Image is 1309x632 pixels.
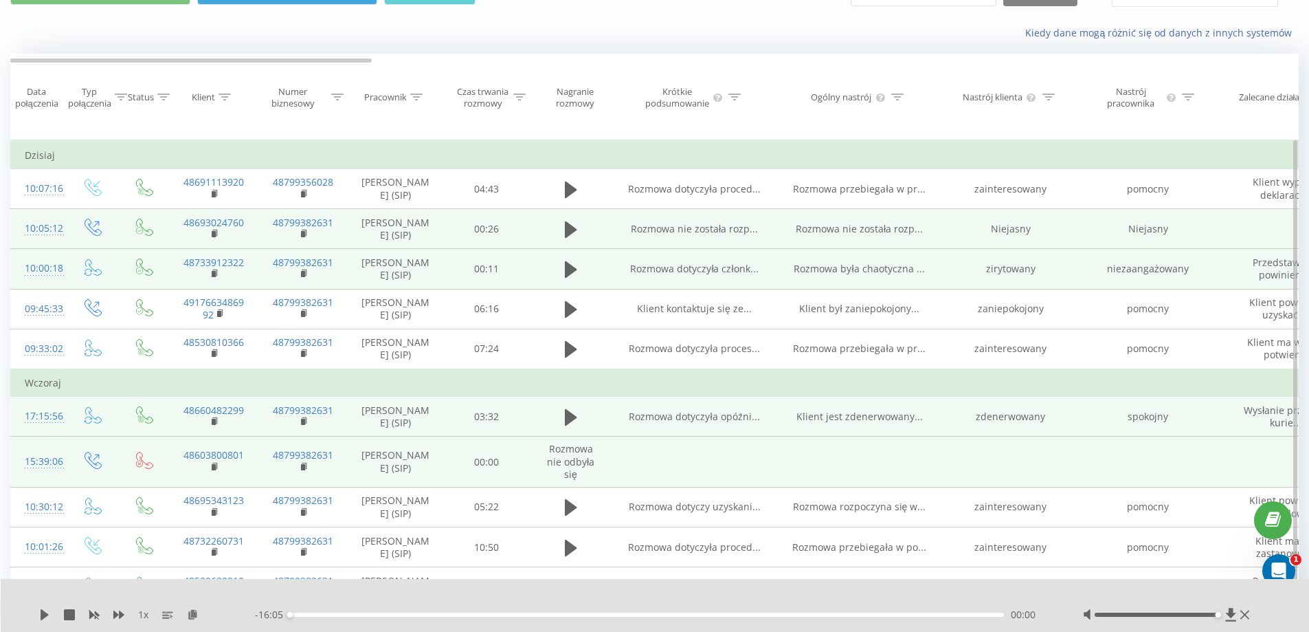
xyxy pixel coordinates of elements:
div: 10:05:12 [25,215,52,242]
a: 48799382631 [273,494,333,507]
span: Rozmowa dotyczyła proces... [629,342,759,355]
a: 48660482299 [183,404,244,417]
a: Kiedy dane mogą różnić się od danych z innych systemów [1025,26,1299,39]
span: - 16:05 [255,608,290,622]
td: [PERSON_NAME] (SIP) [348,487,444,527]
div: 09:45:33 [25,296,52,323]
td: 03:32 [444,397,530,437]
span: Rozmowa dotyczyła proced... [628,182,760,195]
td: pomocny [1079,567,1217,607]
td: 06:16 [444,289,530,329]
div: Accessibility label [287,612,293,618]
span: Rozmowa nie została rozp... [796,222,923,235]
span: Rozmowa przebiegała w pr... [793,342,925,355]
td: zirytowany [942,249,1079,289]
div: Typ połączenia [68,86,111,109]
span: 1 x [138,608,148,622]
span: Klient był zaniepokojony... [799,302,919,315]
td: 00:11 [444,249,530,289]
td: zainteresowany [942,487,1079,527]
div: Nastrój pracownika [1098,86,1164,109]
div: Accessibility label [1216,612,1221,618]
a: 48530810366 [183,336,244,349]
a: 48799382631 [273,216,333,229]
span: Rozmowa rozpoczyna się w... [793,500,926,513]
td: 07:24 [444,329,530,369]
a: 48603800801 [183,448,244,461]
td: 00:26 [444,209,530,249]
td: pomocny [1079,487,1217,527]
a: 48799382631 [273,256,333,269]
div: 17:15:56 [25,403,52,430]
td: [PERSON_NAME] (SIP) [348,209,444,249]
div: Nagranie rozmowy [541,86,608,109]
td: [PERSON_NAME] (SIP) [348,169,444,209]
div: 10:01:26 [25,534,52,560]
td: Niejasny [1079,209,1217,249]
td: [PERSON_NAME] (SIP) [348,437,444,488]
a: 48799382631 [273,296,333,309]
td: 00:00 [444,437,530,488]
a: 48691113920 [183,175,244,188]
a: 48799382631 [273,534,333,547]
div: Status [128,91,154,103]
span: 00:00 [1011,608,1036,622]
td: Niejasny [942,209,1079,249]
span: Rozmowa nie została rozp... [631,222,758,235]
div: Ogólny nastrój [811,91,871,103]
span: Rozmowa przebiegała w po... [792,541,926,554]
a: 48693024760 [183,216,244,229]
div: 10:30:12 [25,494,52,521]
td: spokojny [1079,397,1217,437]
div: Czas trwania rozmowy [456,86,510,109]
td: [PERSON_NAME] (SIP) [348,397,444,437]
td: 04:43 [444,169,530,209]
td: zdenerwowany [942,397,1079,437]
td: niezaangażowany [1079,249,1217,289]
div: Pracownik [364,91,407,103]
td: pomocny [1079,329,1217,369]
span: Klient jest zdenerwowany... [796,410,923,423]
td: [PERSON_NAME] (SIP) [348,527,444,567]
a: 48732260731 [183,534,244,547]
span: Rozmowa dotyczyła członk... [630,262,758,275]
span: Rozmowa dotyczyła opóźni... [629,410,759,423]
td: 10:50 [444,527,530,567]
td: pomocny [1079,527,1217,567]
a: 48799382631 [273,404,333,417]
a: 48733912322 [183,256,244,269]
div: 15:39:06 [25,448,52,475]
td: [PERSON_NAME] (SIP) [348,249,444,289]
a: 48799356028 [273,175,333,188]
a: 48799382631 [273,336,333,349]
span: Rozmowa przebiegała w pr... [793,182,925,195]
td: 05:22 [444,487,530,527]
div: Klient [192,91,215,103]
div: Krótkie podsumowanie [645,86,711,109]
td: zainteresowany [942,567,1079,607]
a: 48799382631 [273,448,333,461]
div: 10:00:18 [25,255,52,282]
td: pomocny [1079,169,1217,209]
iframe: Intercom live chat [1262,554,1295,587]
td: pomocny [1079,289,1217,329]
td: [PERSON_NAME] (SIP) [348,329,444,369]
span: Rozmowa była chaotyczna ... [794,262,924,275]
a: 48695343123 [183,494,244,507]
div: 10:07:16 [25,175,52,202]
td: zainteresowany [942,169,1079,209]
td: 00:52 [444,567,530,607]
div: 10:00:08 [25,574,52,600]
div: Data połączenia [11,86,62,109]
td: [PERSON_NAME] (SIP) [348,567,444,607]
a: 48509629810 [183,574,244,587]
td: zainteresowany [942,329,1079,369]
span: 1 [1290,554,1301,565]
a: 4917663486992 [183,296,244,321]
span: Rozmowa nie odbyła się [547,442,594,480]
span: Klient kontaktuje się ze... [637,302,752,315]
a: 48799382631 [273,574,333,587]
td: [PERSON_NAME] (SIP) [348,289,444,329]
td: zainteresowany [942,527,1079,567]
div: Numer biznesowy [258,86,328,109]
